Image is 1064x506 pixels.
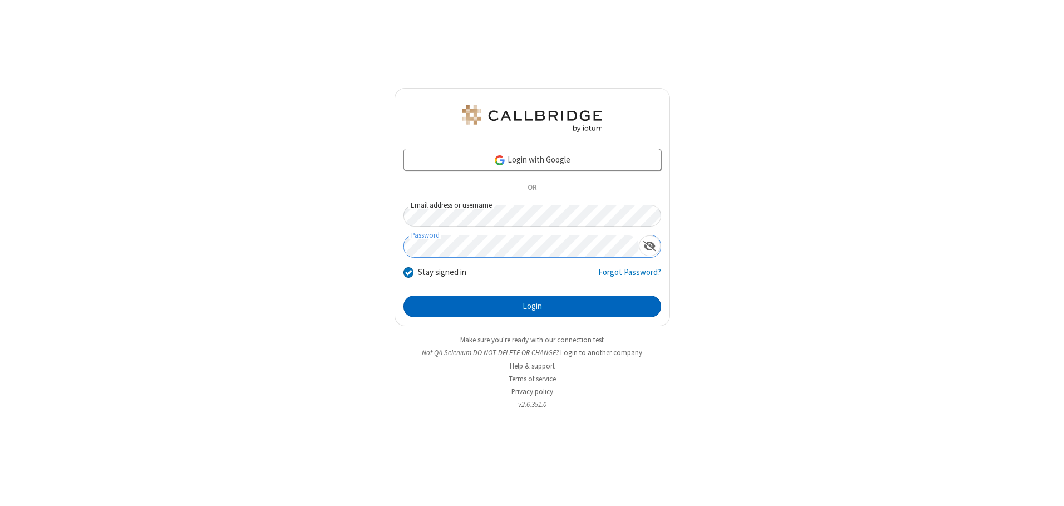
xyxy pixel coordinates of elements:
img: google-icon.png [494,154,506,166]
button: Login [403,296,661,318]
a: Login with Google [403,149,661,171]
a: Privacy policy [511,387,553,396]
img: QA Selenium DO NOT DELETE OR CHANGE [460,105,604,132]
button: Login to another company [560,347,642,358]
div: Show password [639,235,661,256]
a: Make sure you're ready with our connection test [460,335,604,345]
a: Forgot Password? [598,266,661,287]
label: Stay signed in [418,266,466,279]
li: v2.6.351.0 [395,399,670,410]
a: Help & support [510,361,555,371]
span: OR [523,180,541,196]
li: Not QA Selenium DO NOT DELETE OR CHANGE? [395,347,670,358]
a: Terms of service [509,374,556,384]
input: Password [404,235,639,257]
input: Email address or username [403,205,661,227]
